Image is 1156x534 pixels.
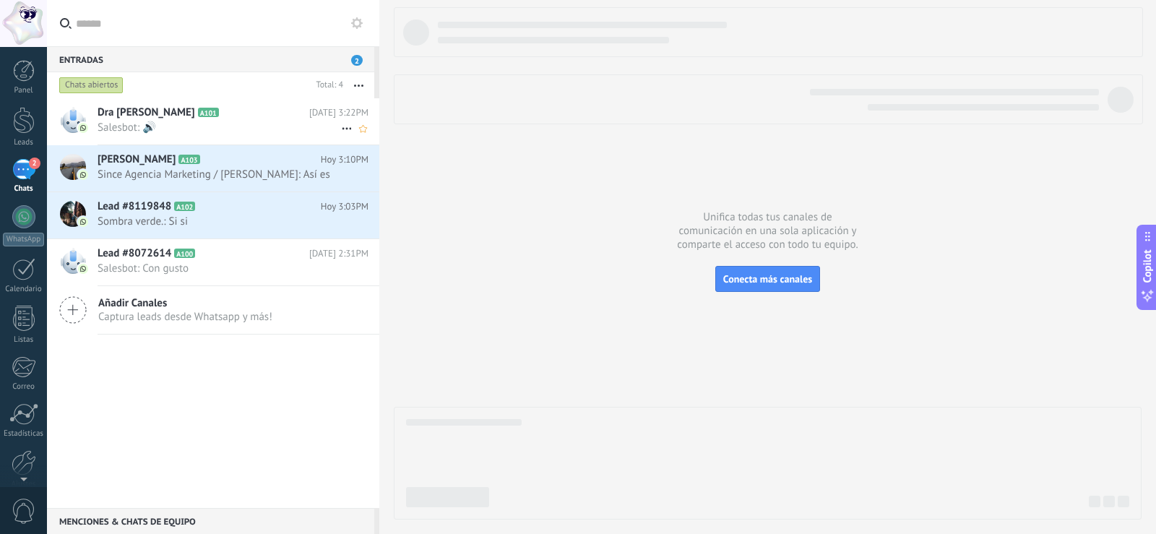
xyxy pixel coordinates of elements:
span: A100 [174,249,195,258]
span: Conecta más canales [723,272,812,285]
img: com.amocrm.amocrmwa.svg [78,123,88,133]
div: Chats abiertos [59,77,124,94]
div: Entradas [47,46,374,72]
div: Total: 4 [311,78,343,92]
span: Lead #8119848 [98,199,171,214]
div: Panel [3,86,45,95]
div: Chats [3,184,45,194]
span: Salesbot: 🔊 [98,121,341,134]
div: WhatsApp [3,233,44,246]
img: com.amocrm.amocrmwa.svg [78,170,88,180]
a: Lead #8072614 A100 [DATE] 2:31PM Salesbot: Con gusto [47,239,379,285]
span: A103 [178,155,199,164]
span: A102 [174,202,195,211]
span: [DATE] 3:22PM [309,105,368,120]
span: Salesbot: Con gusto [98,262,341,275]
span: [PERSON_NAME] [98,152,176,167]
a: Lead #8119848 A102 Hoy 3:03PM Sombra verde.: Si si [47,192,379,238]
span: 2 [29,158,40,169]
span: Copilot [1140,249,1155,283]
span: [DATE] 2:31PM [309,246,368,261]
div: Leads [3,138,45,147]
span: 2 [351,55,363,66]
div: Listas [3,335,45,345]
div: Menciones & Chats de equipo [47,508,374,534]
div: Estadísticas [3,429,45,439]
a: Dra [PERSON_NAME] A101 [DATE] 3:22PM Salesbot: 🔊 [47,98,379,145]
span: A101 [198,108,219,117]
div: Calendario [3,285,45,294]
span: Lead #8072614 [98,246,171,261]
span: Sombra verde.: Si si [98,215,341,228]
img: com.amocrm.amocrmwa.svg [78,217,88,227]
a: [PERSON_NAME] A103 Hoy 3:10PM Since Agencia Marketing / [PERSON_NAME]: Así es [47,145,379,191]
button: Conecta más canales [715,266,820,292]
span: Dra [PERSON_NAME] [98,105,195,120]
div: Correo [3,382,45,392]
button: Más [343,72,374,98]
img: com.amocrm.amocrmwa.svg [78,264,88,274]
span: Hoy 3:10PM [321,152,368,167]
span: Captura leads desde Whatsapp y más! [98,310,272,324]
span: Añadir Canales [98,296,272,310]
span: Hoy 3:03PM [321,199,368,214]
span: Since Agencia Marketing / [PERSON_NAME]: Así es [98,168,341,181]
